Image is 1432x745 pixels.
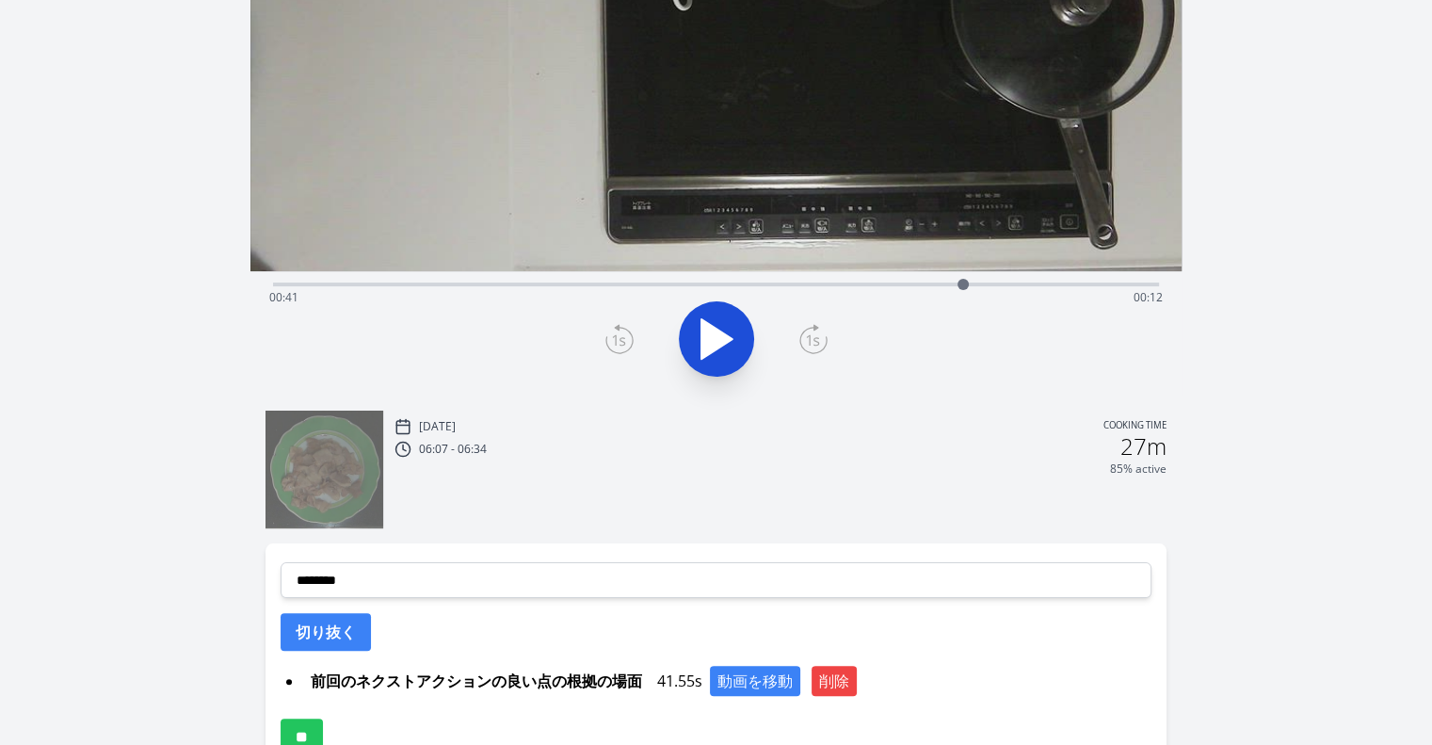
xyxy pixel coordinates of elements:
span: 00:41 [269,289,298,305]
h2: 27m [1120,435,1167,458]
p: 06:07 - 06:34 [419,442,487,457]
button: 動画を移動 [710,666,800,696]
div: 41.55s [303,666,1151,696]
p: [DATE] [419,419,456,434]
img: 250926210805_thumb.jpeg [265,411,383,528]
p: Cooking time [1103,418,1167,435]
p: 85% active [1110,462,1167,477]
button: 切り抜く [281,613,371,651]
span: 前回のネクストアクションの良い点の根拠の場面 [303,666,650,696]
button: 削除 [812,666,857,696]
span: 00:12 [1134,289,1163,305]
